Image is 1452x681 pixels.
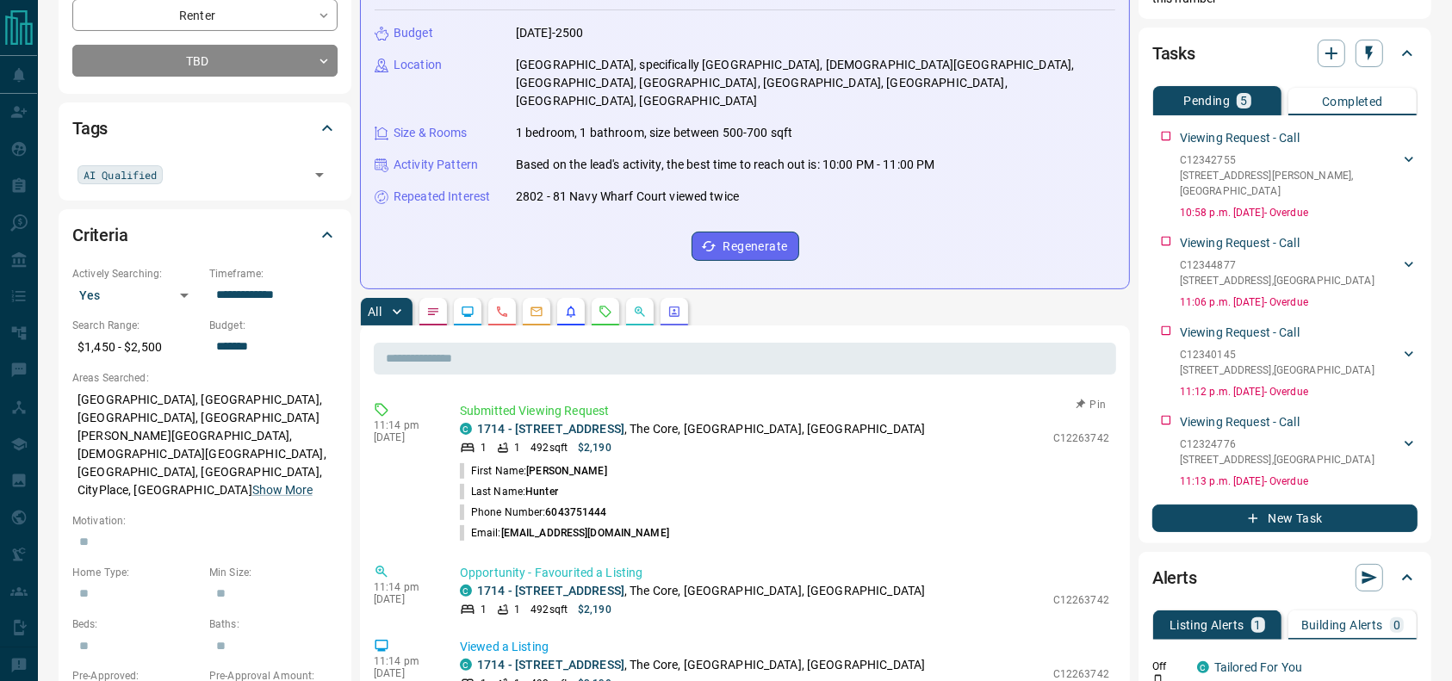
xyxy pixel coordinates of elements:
div: C12342755[STREET_ADDRESS][PERSON_NAME],[GEOGRAPHIC_DATA] [1180,149,1418,202]
p: $2,190 [578,440,611,455]
p: Repeated Interest [394,188,490,206]
div: condos.ca [1197,661,1209,673]
a: Tailored For You [1214,660,1302,674]
svg: Agent Actions [667,305,681,319]
p: 1 [514,440,520,455]
div: Criteria [72,214,338,256]
a: 1714 - [STREET_ADDRESS] [477,584,624,597]
p: Viewed a Listing [460,638,1109,656]
p: Actively Searching: [72,266,201,282]
p: Timeframe: [209,266,338,282]
p: 11:06 p.m. [DATE] - Overdue [1180,294,1418,310]
p: Motivation: [72,513,338,529]
p: C12324776 [1180,436,1374,452]
p: Based on the lead's activity, the best time to reach out is: 10:00 PM - 11:00 PM [516,156,935,174]
span: AI Qualified [84,166,157,183]
span: [PERSON_NAME] [526,465,606,477]
div: Tags [72,108,338,149]
p: Areas Searched: [72,370,338,386]
div: C12324776[STREET_ADDRESS],[GEOGRAPHIC_DATA] [1180,433,1418,471]
p: [DATE] [374,667,434,679]
p: $1,450 - $2,500 [72,333,201,362]
p: C12340145 [1180,347,1374,362]
button: Pin [1066,397,1116,412]
p: 11:14 pm [374,581,434,593]
p: [STREET_ADDRESS] , [GEOGRAPHIC_DATA] [1180,362,1374,378]
svg: Lead Browsing Activity [461,305,475,319]
p: Activity Pattern [394,156,478,174]
p: Home Type: [72,565,201,580]
div: Tasks [1152,33,1418,74]
p: Viewing Request - Call [1180,413,1300,431]
p: First Name: [460,463,607,479]
p: Budget: [209,318,338,333]
p: Completed [1322,96,1383,108]
p: Opportunity - Favourited a Listing [460,564,1109,582]
p: [GEOGRAPHIC_DATA], [GEOGRAPHIC_DATA], [GEOGRAPHIC_DATA], [GEOGRAPHIC_DATA][PERSON_NAME][GEOGRAPHI... [72,386,338,505]
p: Last Name: [460,484,558,499]
p: [GEOGRAPHIC_DATA], specifically [GEOGRAPHIC_DATA], [DEMOGRAPHIC_DATA][GEOGRAPHIC_DATA], [GEOGRAPH... [516,56,1115,110]
p: Pending [1183,95,1230,107]
h2: Tasks [1152,40,1195,67]
p: [DATE]-2500 [516,24,583,42]
p: 2802 - 81 Navy Wharf Court viewed twice [516,188,739,206]
button: Regenerate [692,232,799,261]
p: Submitted Viewing Request [460,402,1109,420]
h2: Criteria [72,221,128,249]
span: [EMAIL_ADDRESS][DOMAIN_NAME] [501,527,669,539]
p: 11:13 p.m. [DATE] - Overdue [1180,474,1418,489]
a: 1714 - [STREET_ADDRESS] [477,422,624,436]
svg: Requests [599,305,612,319]
p: Phone Number: [460,505,607,520]
p: 1 [514,602,520,617]
div: condos.ca [460,585,472,597]
p: All [368,306,382,318]
div: Yes [72,282,201,309]
p: C12263742 [1053,592,1109,608]
p: [STREET_ADDRESS] , [GEOGRAPHIC_DATA] [1180,452,1374,467]
p: C12344877 [1180,257,1374,273]
p: , The Core, [GEOGRAPHIC_DATA], [GEOGRAPHIC_DATA] [477,420,925,438]
svg: Notes [426,305,440,319]
p: Email: [460,525,669,541]
p: , The Core, [GEOGRAPHIC_DATA], [GEOGRAPHIC_DATA] [477,582,925,600]
p: Off [1152,659,1187,674]
p: Budget [394,24,433,42]
p: Location [394,56,442,74]
button: Show More [252,481,313,499]
p: Viewing Request - Call [1180,129,1300,147]
a: 1714 - [STREET_ADDRESS] [477,658,624,672]
div: Alerts [1152,557,1418,598]
p: 492 sqft [531,440,568,455]
p: 1 [481,602,487,617]
div: TBD [72,45,338,77]
p: [STREET_ADDRESS] , [GEOGRAPHIC_DATA] [1180,273,1374,288]
svg: Emails [530,305,543,319]
h2: Alerts [1152,564,1197,591]
p: Viewing Request - Call [1180,234,1300,252]
p: Min Size: [209,565,338,580]
p: Beds: [72,616,201,632]
svg: Listing Alerts [564,305,578,319]
p: 10:58 p.m. [DATE] - Overdue [1180,205,1418,220]
button: New Task [1152,505,1418,532]
button: Open [307,163,332,187]
p: 1 [1255,619,1262,631]
p: [STREET_ADDRESS][PERSON_NAME] , [GEOGRAPHIC_DATA] [1180,168,1400,199]
p: Building Alerts [1301,619,1383,631]
p: [DATE] [374,431,434,443]
span: 6043751444 [545,506,606,518]
span: Hunter [525,486,558,498]
p: Listing Alerts [1170,619,1244,631]
p: 0 [1393,619,1400,631]
div: condos.ca [460,423,472,435]
p: Viewing Request - Call [1180,324,1300,342]
p: 11:14 pm [374,655,434,667]
p: 1 bedroom, 1 bathroom, size between 500-700 sqft [516,124,792,142]
p: Baths: [209,616,338,632]
div: C12344877[STREET_ADDRESS],[GEOGRAPHIC_DATA] [1180,254,1418,292]
p: Search Range: [72,318,201,333]
p: C12263742 [1053,430,1109,446]
svg: Opportunities [633,305,647,319]
div: condos.ca [460,659,472,671]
